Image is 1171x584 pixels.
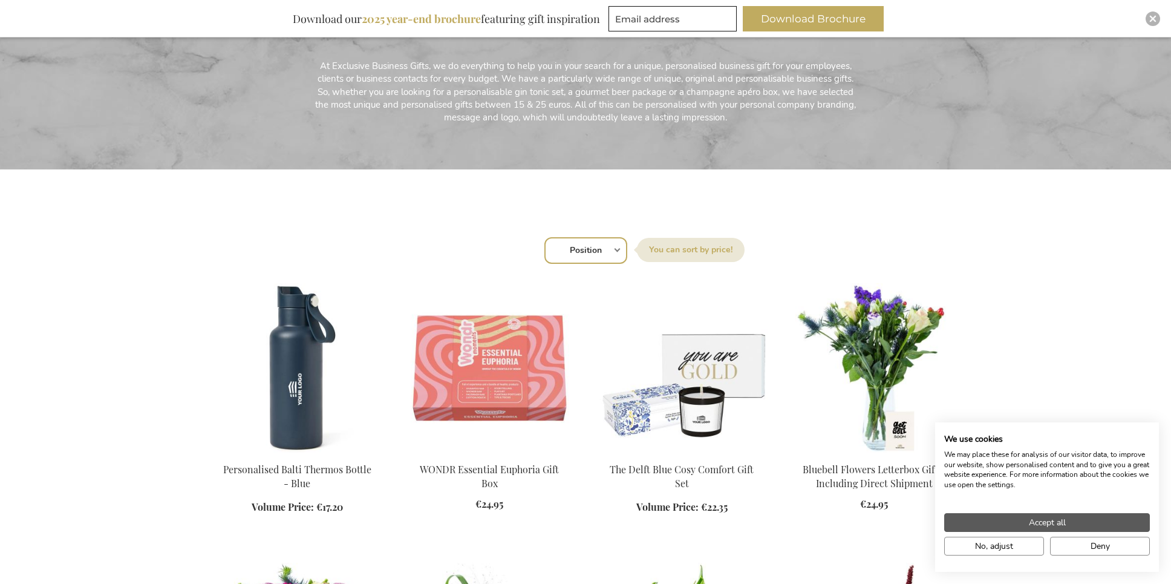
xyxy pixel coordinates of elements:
p: At Exclusive Business Gifts, we do everything to help you in your search for a unique, personalis... [313,60,858,125]
img: Personalised Balti Thermos Bottle - Blue [210,283,383,453]
a: Bluebell Flowers Letterbox Gift [788,448,961,459]
a: Personalised Balti Thermos Bottle - Blue [223,463,371,490]
a: Bluebell Flowers Letterbox Gift - Including Direct Shipment [803,463,945,490]
span: €17.20 [316,500,343,513]
button: Accept all cookies [944,513,1150,532]
div: Close [1146,11,1160,26]
img: WONDR Essential Euphoria Gift Box [403,283,576,453]
button: Deny all cookies [1050,537,1150,556]
a: WONDR Essential Euphoria Gift Box [420,463,559,490]
a: WONDR Essential Euphoria Gift Box [403,448,576,459]
span: Accept all [1029,516,1066,529]
img: Delft's Cosy Comfort Gift Set [595,283,768,453]
a: Volume Price: €22.35 [636,500,728,514]
button: Download Brochure [743,6,884,31]
b: 2025 year-end brochure [362,11,481,26]
span: Deny [1091,540,1110,553]
label: Sort By [637,238,745,262]
input: Email address [608,6,737,31]
span: €24.95 [475,497,503,510]
h2: We use cookies [944,434,1150,445]
span: Volume Price: [252,500,314,513]
span: Volume Price: [636,500,699,513]
a: Delft's Cosy Comfort Gift Set [595,448,768,459]
img: Close [1149,15,1156,22]
button: Adjust cookie preferences [944,537,1044,556]
div: Download our featuring gift inspiration [287,6,605,31]
span: €22.35 [701,500,728,513]
a: Volume Price: €17.20 [252,500,343,514]
span: No, adjust [975,540,1013,553]
img: Bluebell Flowers Letterbox Gift [788,283,961,453]
a: The Delft Blue Cosy Comfort Gift Set [610,463,754,490]
a: Personalised Balti Thermos Bottle - Blue [210,448,383,459]
span: €24.95 [860,497,888,510]
form: marketing offers and promotions [608,6,740,35]
p: We may place these for analysis of our visitor data, to improve our website, show personalised co... [944,450,1150,490]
